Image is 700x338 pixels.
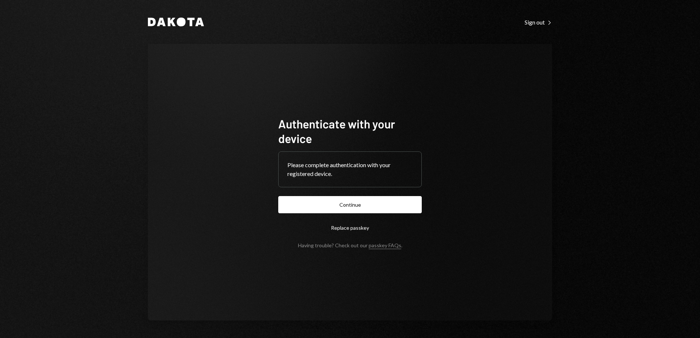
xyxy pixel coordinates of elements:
[525,18,552,26] a: Sign out
[287,161,413,178] div: Please complete authentication with your registered device.
[369,242,401,249] a: passkey FAQs
[525,19,552,26] div: Sign out
[278,219,422,236] button: Replace passkey
[298,242,402,248] div: Having trouble? Check out our .
[278,196,422,213] button: Continue
[278,116,422,146] h1: Authenticate with your device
